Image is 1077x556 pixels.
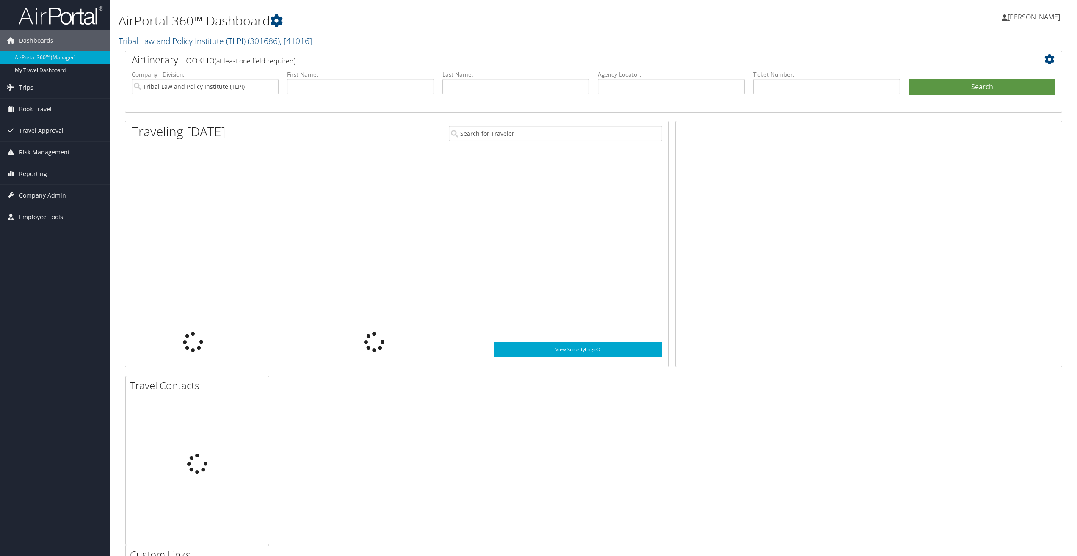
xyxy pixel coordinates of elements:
span: , [ 41016 ] [280,35,312,47]
label: Ticket Number: [753,70,900,79]
button: Search [909,79,1055,96]
a: View SecurityLogic® [494,342,663,357]
span: Reporting [19,163,47,184]
span: Employee Tools [19,206,63,228]
span: Company Admin [19,185,66,206]
span: Dashboards [19,30,53,51]
label: Last Name: [442,70,589,79]
span: Trips [19,77,33,98]
span: [PERSON_NAME] [1008,12,1060,22]
label: First Name: [287,70,434,79]
span: Book Travel [19,99,52,120]
span: Risk Management [19,142,70,163]
input: Search for Traveler [449,126,663,141]
h1: AirPortal 360™ Dashboard [119,12,752,30]
a: [PERSON_NAME] [1002,4,1069,30]
label: Company - Division: [132,70,279,79]
a: Tribal Law and Policy Institute (TLPI) [119,35,312,47]
h2: Airtinerary Lookup [132,52,978,67]
h1: Traveling [DATE] [132,123,226,140]
img: airportal-logo.png [19,6,103,25]
span: ( 301686 ) [248,35,280,47]
span: (at least one field required) [215,56,295,66]
span: Travel Approval [19,120,64,141]
h2: Travel Contacts [130,378,269,393]
label: Agency Locator: [598,70,745,79]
